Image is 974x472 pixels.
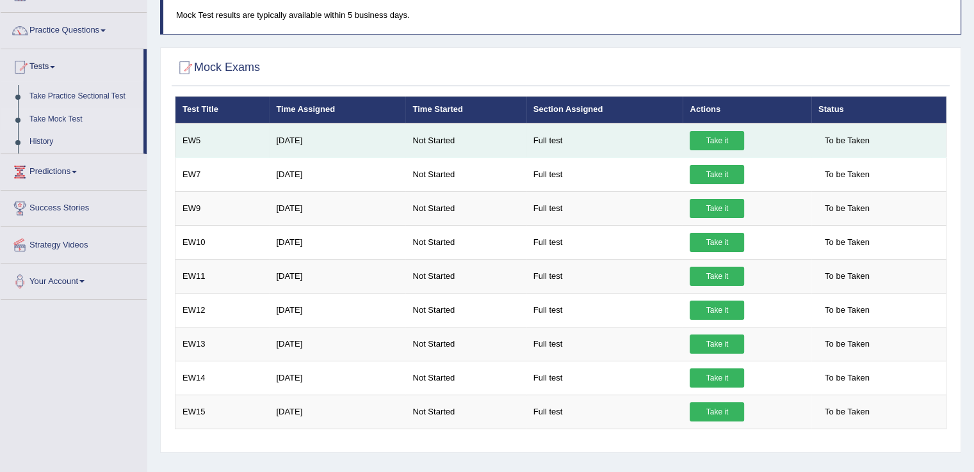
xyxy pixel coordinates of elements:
[690,368,744,388] a: Take it
[690,334,744,354] a: Take it
[269,157,405,191] td: [DATE]
[405,225,526,259] td: Not Started
[175,327,270,361] td: EW13
[818,165,876,184] span: To be Taken
[690,402,744,421] a: Take it
[690,165,744,184] a: Take it
[405,123,526,158] td: Not Started
[818,334,876,354] span: To be Taken
[175,191,270,225] td: EW9
[405,157,526,191] td: Not Started
[175,58,260,77] h2: Mock Exams
[526,97,683,123] th: Section Assigned
[1,154,147,186] a: Predictions
[24,85,143,108] a: Take Practice Sectional Test
[175,395,270,429] td: EW15
[176,9,948,21] p: Mock Test results are typically available within 5 business days.
[1,191,147,223] a: Success Stories
[175,157,270,191] td: EW7
[175,123,270,158] td: EW5
[405,395,526,429] td: Not Started
[690,267,744,286] a: Take it
[818,233,876,252] span: To be Taken
[405,293,526,327] td: Not Started
[269,225,405,259] td: [DATE]
[818,131,876,150] span: To be Taken
[818,267,876,286] span: To be Taken
[526,259,683,293] td: Full test
[1,227,147,259] a: Strategy Videos
[526,327,683,361] td: Full test
[690,131,744,150] a: Take it
[405,191,526,225] td: Not Started
[526,293,683,327] td: Full test
[526,123,683,158] td: Full test
[269,97,405,123] th: Time Assigned
[269,361,405,395] td: [DATE]
[811,97,946,123] th: Status
[405,361,526,395] td: Not Started
[405,327,526,361] td: Not Started
[1,264,147,295] a: Your Account
[683,97,811,123] th: Actions
[690,199,744,218] a: Take it
[175,259,270,293] td: EW11
[526,191,683,225] td: Full test
[269,293,405,327] td: [DATE]
[175,225,270,259] td: EW10
[818,402,876,421] span: To be Taken
[24,130,143,153] a: History
[269,123,405,158] td: [DATE]
[405,259,526,293] td: Not Started
[818,301,876,320] span: To be Taken
[269,395,405,429] td: [DATE]
[526,361,683,395] td: Full test
[175,361,270,395] td: EW14
[175,293,270,327] td: EW12
[526,395,683,429] td: Full test
[526,157,683,191] td: Full test
[818,368,876,388] span: To be Taken
[1,49,143,81] a: Tests
[690,301,744,320] a: Take it
[269,327,405,361] td: [DATE]
[175,97,270,123] th: Test Title
[269,191,405,225] td: [DATE]
[690,233,744,252] a: Take it
[526,225,683,259] td: Full test
[818,199,876,218] span: To be Taken
[405,97,526,123] th: Time Started
[269,259,405,293] td: [DATE]
[24,108,143,131] a: Take Mock Test
[1,13,147,45] a: Practice Questions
